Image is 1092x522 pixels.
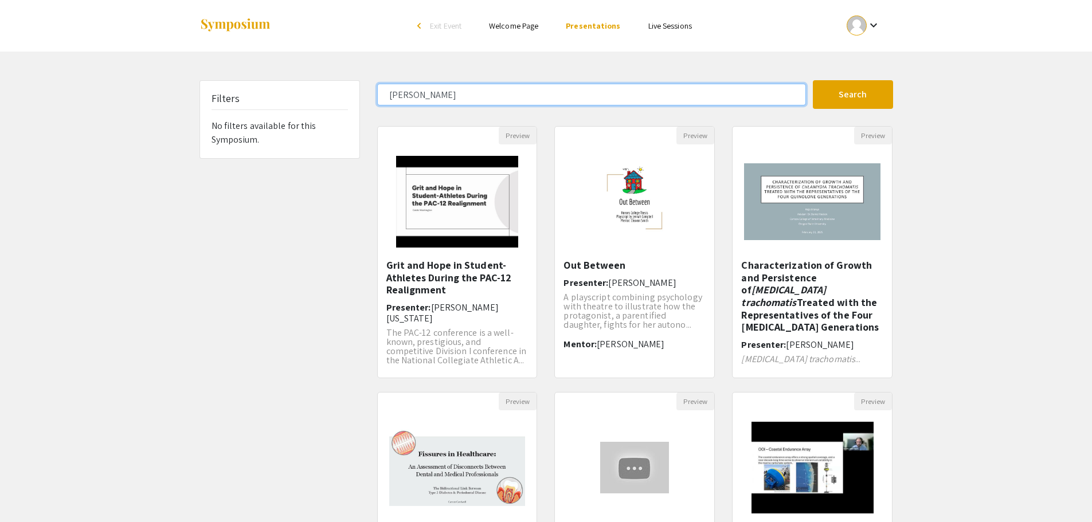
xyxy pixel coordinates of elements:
[733,152,892,252] img: <p><span style="color: rgb(38, 38, 38);">Characterization of Growth and Persistence of </span><em...
[378,418,537,517] img: <p>Fissures in Healthcare: An Assessment of Disconnects Between Dental and Medical Professionals</p>
[741,339,883,350] h6: Presenter:
[200,81,359,158] div: No filters available for this Symposium.
[199,18,271,33] img: Symposium by ForagerOne
[597,338,664,350] span: [PERSON_NAME]
[741,355,883,364] p: ...
[835,13,893,38] button: Expand account dropdown
[563,338,597,350] span: Mentor:
[566,21,620,31] a: Presentations
[555,152,714,252] img: <p>Out Between</p>
[386,259,529,296] h5: Grit and Hope in Student-Athletes During the PAC-12 Realignment
[499,127,537,144] button: Preview
[554,126,715,378] div: Open Presentation <p>Out Between</p>
[377,84,806,105] input: Search Keyword(s) Or Author(s)
[741,283,826,309] em: [MEDICAL_DATA] trachomatis
[386,328,529,365] p: The PAC-12 conference is a well-known, prestigious, and competitive Division I conference in the ...
[9,470,49,513] iframe: Chat
[430,21,461,31] span: Exit Event
[563,277,706,288] h6: Presenter:
[589,430,680,505] img: <p>Optimization of Immunohistochemistry techniques for the use of polyclonal rabbit anti-human vo...
[212,92,240,105] h5: Filters
[386,301,499,324] span: [PERSON_NAME][US_STATE]
[854,127,892,144] button: Preview
[385,144,530,259] img: <p>Grit and Hope in Student-Athletes During the PAC-12 Realignment</p>
[489,21,538,31] a: Welcome Page
[786,339,854,351] span: [PERSON_NAME]
[377,126,538,378] div: Open Presentation <p>Grit and Hope in Student-Athletes During the PAC-12 Realignment</p>
[867,18,880,32] mat-icon: Expand account dropdown
[732,126,893,378] div: Open Presentation <p><span style="color: rgb(38, 38, 38);">Characterization of Growth and Persist...
[741,353,855,365] em: [MEDICAL_DATA] trachomatis
[648,21,692,31] a: Live Sessions
[676,393,714,410] button: Preview
[741,259,883,333] h5: Characterization of Growth and Persistence of Treated with the Representatives of the Four [MEDIC...
[813,80,893,109] button: Search
[854,393,892,410] button: Preview
[563,293,706,329] p: A playscript combining psychology with theatre to illustrate how the protagonist, a parentified d...
[386,302,529,324] h6: Presenter:
[676,127,714,144] button: Preview
[499,393,537,410] button: Preview
[563,259,706,272] h5: Out Between
[417,22,424,29] div: arrow_back_ios
[608,277,676,289] span: [PERSON_NAME]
